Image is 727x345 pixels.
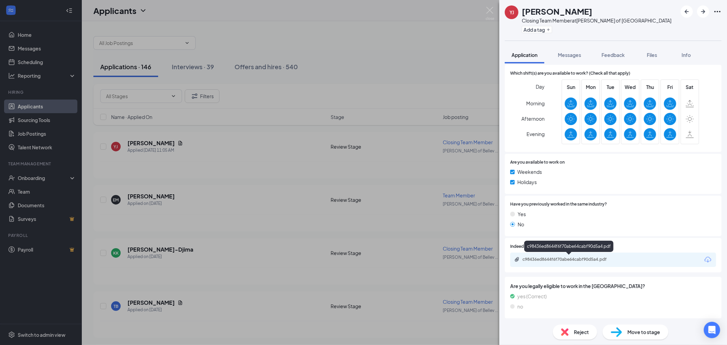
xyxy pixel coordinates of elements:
span: Sun [565,83,577,91]
span: Sat [684,83,696,91]
span: Indeed Resume [510,243,540,250]
button: ArrowRight [697,5,709,18]
span: Move to stage [627,328,660,336]
span: Evening [527,128,545,140]
span: Files [647,52,657,58]
div: c98436ed8644f6f70abe64cabf90d5a4.pdf [522,257,618,262]
div: Open Intercom Messenger [704,322,720,338]
span: Yes [518,210,526,218]
span: Mon [585,83,597,91]
svg: Paperclip [514,257,520,262]
svg: Ellipses [713,7,722,16]
svg: Download [704,256,712,264]
span: Morning [526,97,545,109]
span: Have you previously worked in the same industry? [510,201,607,208]
span: Fri [664,83,676,91]
span: Thu [644,83,656,91]
div: YJ [510,9,514,16]
svg: Plus [546,28,550,32]
span: Wed [624,83,636,91]
div: Closing Team Member at [PERSON_NAME] of [GEOGRAPHIC_DATA] [522,17,671,24]
span: Are you legally eligible to work in the [GEOGRAPHIC_DATA]? [510,282,716,290]
svg: ArrowRight [699,7,707,16]
button: ArrowLeftNew [681,5,693,18]
span: yes (Correct) [517,292,547,300]
span: Afternoon [521,112,545,125]
div: c98436ed8644f6f70abe64cabf90d5a4.pdf [524,241,614,252]
a: Paperclipc98436ed8644f6f70abe64cabf90d5a4.pdf [514,257,625,263]
span: no [517,303,523,310]
button: PlusAdd a tag [522,26,552,33]
span: Messages [558,52,581,58]
span: Are you available to work on [510,159,565,166]
span: Day [536,83,545,90]
span: Which shift(s) are you available to work? (Check all that apply) [510,70,630,77]
span: Feedback [602,52,625,58]
svg: ArrowLeftNew [683,7,691,16]
span: No [518,221,524,228]
span: Holidays [517,178,537,186]
span: Info [682,52,691,58]
span: Tue [604,83,617,91]
span: Reject [574,328,589,336]
span: Weekends [517,168,542,176]
h1: [PERSON_NAME] [522,5,592,17]
span: Application [512,52,537,58]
